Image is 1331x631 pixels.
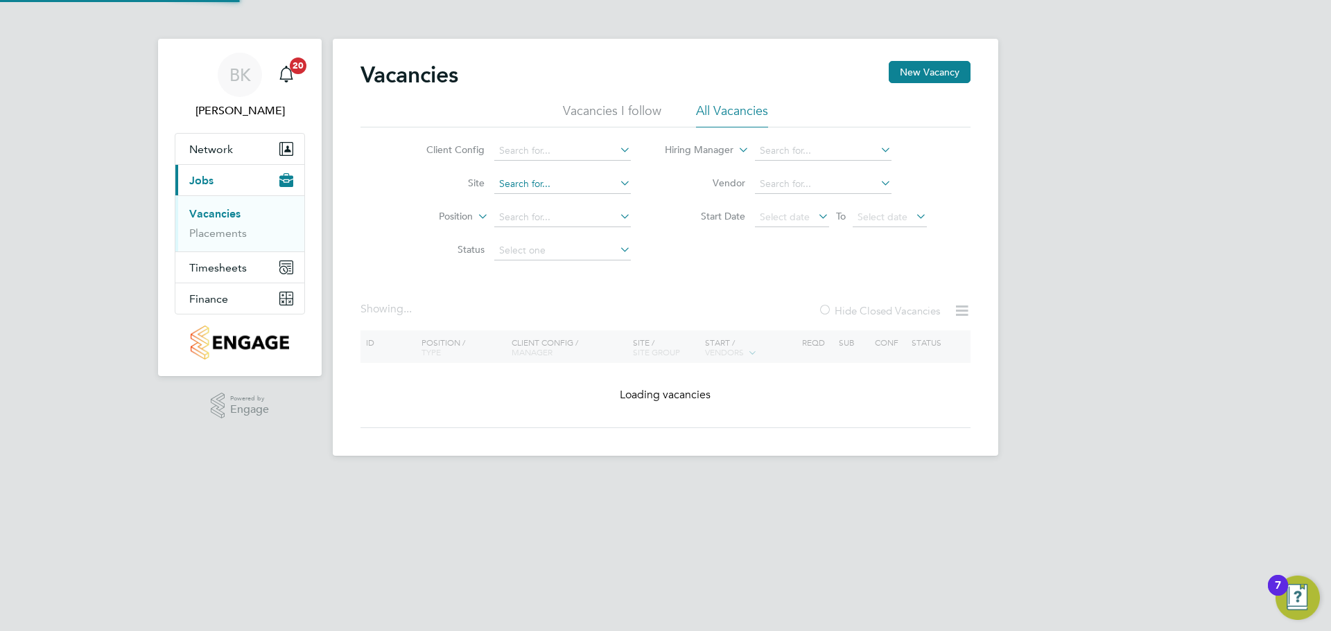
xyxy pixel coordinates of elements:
a: Vacancies [189,207,241,220]
div: Jobs [175,195,304,251]
a: 20 [272,53,300,97]
div: Showing [360,302,415,317]
img: countryside-properties-logo-retina.png [191,326,288,359]
span: Jobs [189,174,214,187]
span: BK [229,66,251,84]
input: Search for... [494,208,631,227]
button: Open Resource Center, 7 new notifications [1276,576,1320,620]
span: Network [189,143,233,156]
span: Timesheets [189,261,247,274]
span: Ben Kershaw [175,103,305,119]
li: Vacancies I follow [563,103,661,127]
button: Jobs [175,165,304,195]
a: Placements [189,226,247,240]
span: Select date [858,211,907,223]
span: Select date [760,211,810,223]
div: 7 [1275,585,1281,603]
label: Client Config [405,143,485,156]
input: Search for... [755,141,891,161]
input: Search for... [494,141,631,161]
button: New Vacancy [889,61,971,83]
span: To [832,207,850,225]
input: Search for... [494,175,631,194]
span: 20 [290,57,306,74]
span: Powered by [230,393,269,405]
label: Position [393,210,473,224]
span: Finance [189,292,228,305]
a: Go to home page [175,326,305,359]
h2: Vacancies [360,61,458,89]
input: Search for... [755,175,891,194]
a: BK[PERSON_NAME] [175,53,305,119]
label: Site [405,177,485,189]
button: Network [175,134,304,164]
label: Hiring Manager [654,143,733,157]
input: Select one [494,241,631,260]
label: Vendor [665,177,745,189]
label: Status [405,243,485,256]
nav: Main navigation [158,39,322,376]
li: All Vacancies [696,103,768,127]
button: Timesheets [175,252,304,283]
label: Hide Closed Vacancies [818,304,940,317]
span: Engage [230,404,269,416]
a: Powered byEngage [211,393,270,419]
label: Start Date [665,210,745,222]
span: ... [403,302,412,316]
button: Finance [175,283,304,314]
